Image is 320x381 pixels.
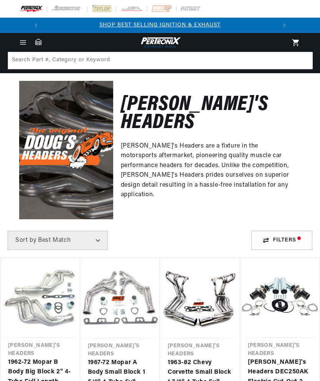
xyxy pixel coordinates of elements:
select: Sort by [8,231,108,250]
button: Translation missing: en.sections.announcements.previous_announcement [28,18,44,33]
img: Pertronix [139,36,181,49]
div: Announcement [44,21,277,30]
button: Translation missing: en.sections.announcements.next_announcement [277,18,292,33]
a: SHOP BEST SELLING IGNITION & EXHAUST [99,22,221,28]
div: 1 of 2 [44,21,277,30]
a: Garage: 0 item(s) [35,38,41,45]
span: Sort by [15,237,36,243]
img: Doug's Headers [19,81,113,219]
summary: Menu [15,38,31,47]
p: [PERSON_NAME]'s Headers are a fixture in the motorsports aftermarket, pioneering quality muscle c... [121,141,293,200]
button: Search Part #, Category or Keyword [295,52,312,69]
h2: [PERSON_NAME]'s Headers [121,96,293,132]
div: Filters [251,231,312,250]
input: Search Part #, Category or Keyword [8,52,313,69]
